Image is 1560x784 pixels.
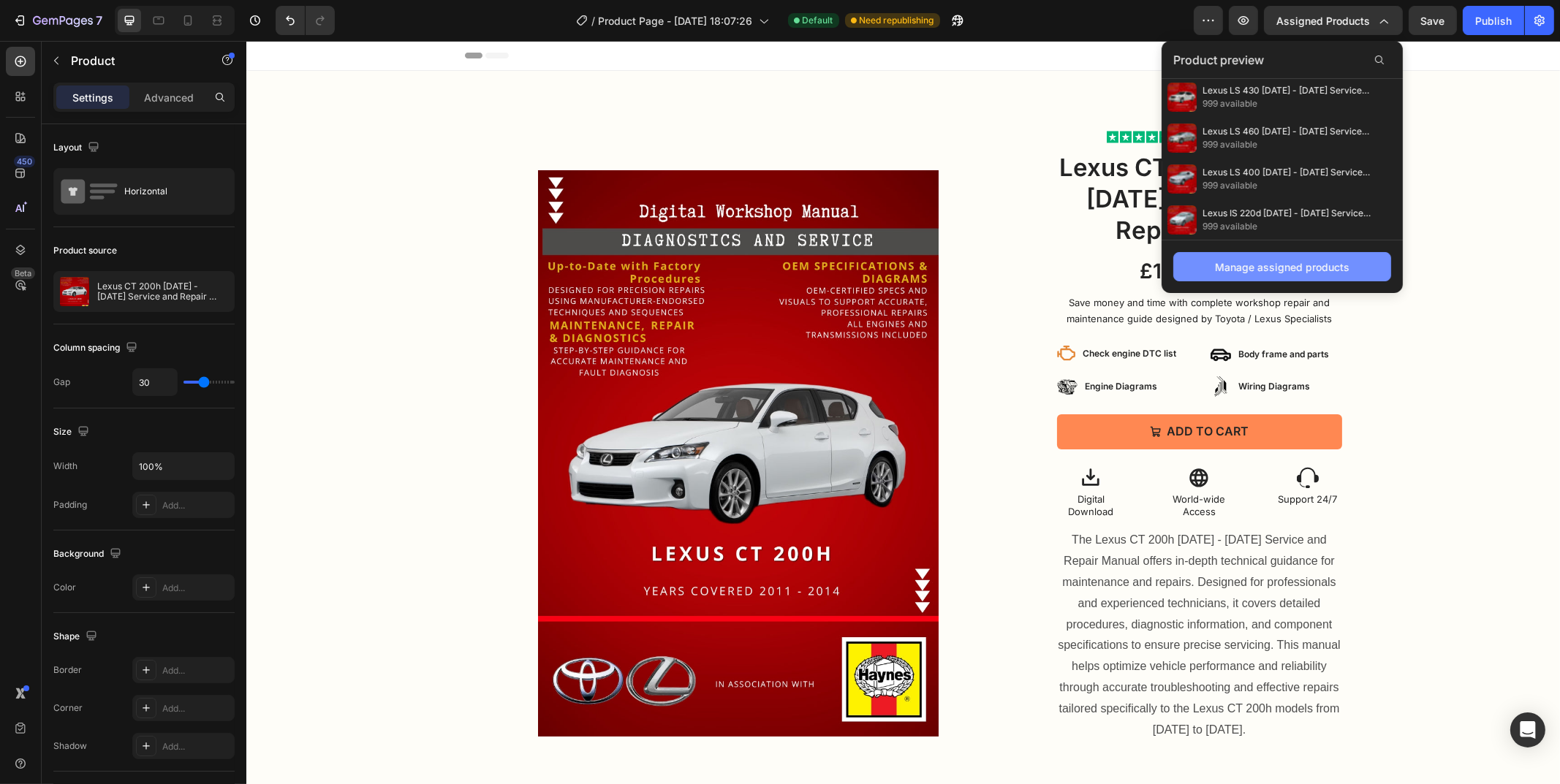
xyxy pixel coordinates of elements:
[53,739,87,753] div: Shadow
[97,281,228,302] p: Lexus CT 200h [DATE] - [DATE] Service and Repair Manual
[968,219,1014,240] div: £15.00
[839,340,912,351] span: Engine Diagrams
[592,13,596,28] span: /
[14,156,35,167] div: 450
[1264,6,1403,35] button: Assigned Products
[124,175,213,208] div: Horizontal
[53,663,82,677] div: Border
[246,41,1560,784] iframe: Design area
[133,453,234,479] input: Auto
[1203,125,1371,138] span: Lexus LS 460 [DATE] - [DATE] Service and Repair Manual
[1276,13,1370,28] span: Assigned Products
[920,452,985,477] p: World-wide Access
[72,90,113,105] p: Settings
[133,369,177,395] input: Auto
[162,499,231,512] div: Add...
[1215,259,1349,275] div: Manage assigned products
[811,110,1096,207] h1: Lexus CT 200h [DATE] - [DATE] Service and Repair Manual
[96,12,102,29] p: 7
[1203,179,1371,192] span: 999 available
[1475,13,1512,28] div: Publish
[930,90,1045,102] p: 2,500+ Verified Reviews!
[1203,138,1371,151] span: 999 available
[1167,123,1197,153] img: preview-img
[820,256,1086,283] span: Save money and time with complete workshop repair and maintenance guide designed by Toyota / Lexu...
[1167,164,1197,194] img: preview-img
[53,701,83,715] div: Corner
[11,267,35,279] div: Beta
[53,244,117,257] div: Product source
[60,277,89,306] img: product feature img
[860,14,934,27] span: Need republishing
[1203,97,1371,110] span: 999 available
[144,90,194,105] p: Advanced
[1421,15,1445,27] span: Save
[837,307,931,318] span: Check engine DTC list
[1203,166,1371,179] span: Lexus LS 400 [DATE] - [DATE] Service and Repair Manual
[53,581,76,594] div: Color
[1167,205,1197,235] img: preview-img
[1167,83,1197,112] img: preview-img
[71,52,195,69] p: Product
[53,627,100,647] div: Shape
[1203,220,1371,233] span: 999 available
[6,6,109,35] button: 7
[893,216,962,245] div: £10.00
[276,6,335,35] div: Undo/Redo
[53,138,102,158] div: Layout
[811,492,1094,694] p: The Lexus CT 200h [DATE] - [DATE] Service and Repair Manual offers in-depth technical guidance fo...
[803,14,833,27] span: Default
[1203,84,1371,97] span: Lexus LS 430 [DATE] - [DATE] Service and Repair Manual
[1203,207,1371,220] span: Lexus IS 220d [DATE] - [DATE] Service and Repair Manual
[162,740,231,753] div: Add...
[53,498,87,511] div: Padding
[53,422,92,442] div: Size
[1173,252,1391,281] button: Manage assigned products
[599,13,753,28] span: Product Page - [DATE] 18:07:26
[921,383,1003,398] div: ADD TO CART
[993,340,1064,351] span: Wiring Diagrams
[993,308,1083,319] span: Body frame and parts
[53,376,70,389] div: Gap
[162,664,231,677] div: Add...
[812,452,877,477] p: Digital Download
[162,582,231,595] div: Add...
[1463,6,1524,35] button: Publish
[53,338,140,358] div: Column spacing
[1510,712,1545,747] div: Open Intercom Messenger
[1173,51,1264,69] span: Product preview
[1409,6,1457,35] button: Save
[162,702,231,715] div: Add...
[1029,452,1094,465] p: Support 24/7
[53,460,77,473] div: Width
[811,373,1096,408] button: ADD TO CART
[53,544,124,564] div: Background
